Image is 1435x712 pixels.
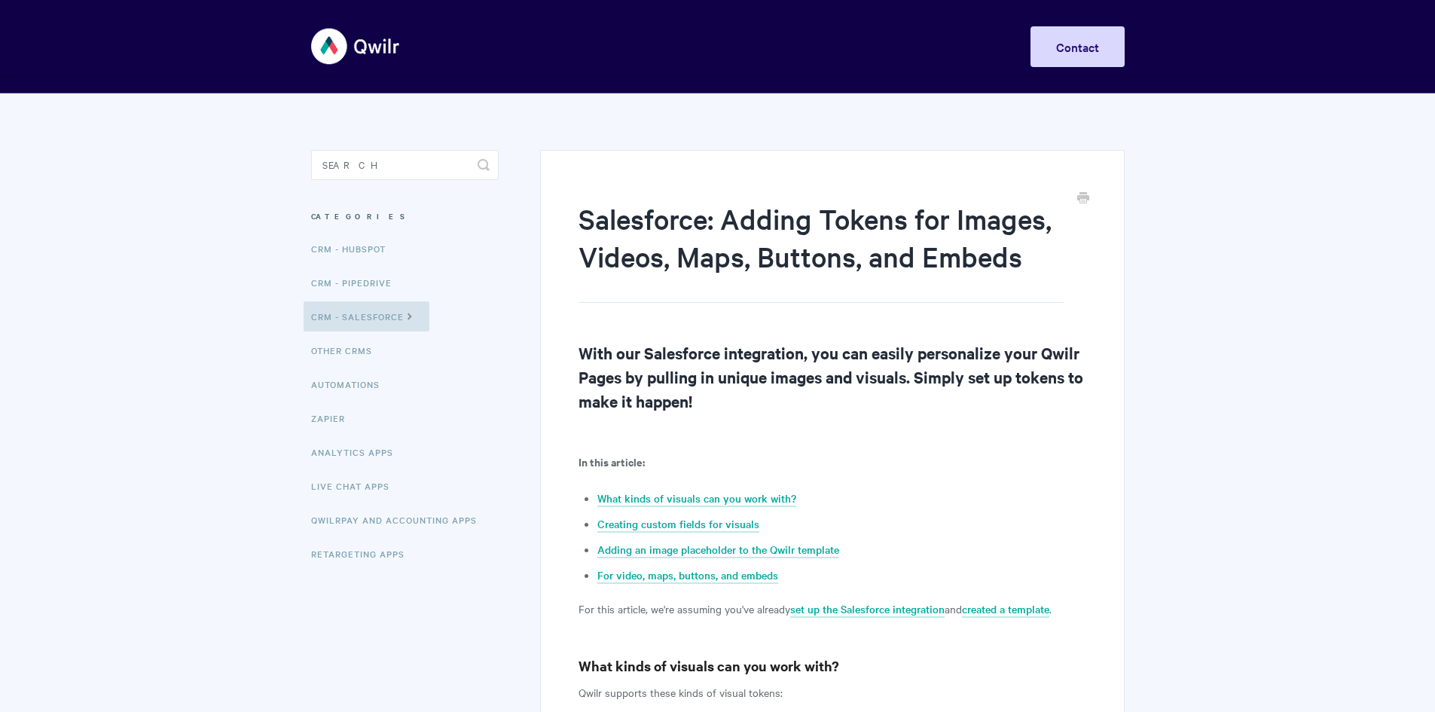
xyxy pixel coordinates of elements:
[311,203,499,230] h3: Categories
[579,341,1085,413] h2: With our Salesforce integration, you can easily personalize your Qwilr Pages by pulling in unique...
[311,150,499,180] input: Search
[597,567,778,584] a: For video, maps, buttons, and embeds
[579,655,1085,677] h3: What kinds of visuals can you work with?
[579,200,1063,303] h1: Salesforce: Adding Tokens for Images, Videos, Maps, Buttons, and Embeds
[579,600,1085,618] p: For this article, we're assuming you've already and .
[962,601,1049,618] a: created a template
[311,369,391,399] a: Automations
[790,601,945,618] a: set up the Salesforce integration
[579,454,645,469] b: In this article:
[311,505,488,535] a: QwilrPay and Accounting Apps
[311,267,403,298] a: CRM - Pipedrive
[597,516,759,533] a: Creating custom fields for visuals
[579,683,1085,701] p: Qwilr supports these kinds of visual tokens:
[311,335,383,365] a: Other CRMs
[597,542,839,558] a: Adding an image placeholder to the Qwilr template
[311,437,405,467] a: Analytics Apps
[1030,26,1125,67] a: Contact
[311,471,401,501] a: Live Chat Apps
[1077,191,1089,207] a: Print this Article
[597,490,796,507] a: What kinds of visuals can you work with?
[311,403,356,433] a: Zapier
[311,539,416,569] a: Retargeting Apps
[311,234,397,264] a: CRM - HubSpot
[304,301,429,332] a: CRM - Salesforce
[311,18,401,75] img: Qwilr Help Center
